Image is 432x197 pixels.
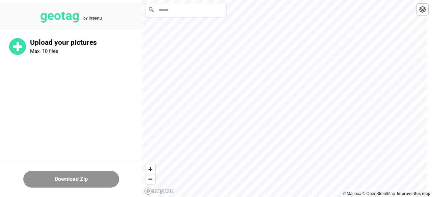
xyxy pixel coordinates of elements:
[145,174,155,184] span: Zoom out
[419,6,426,13] img: toggleLayer
[145,174,155,184] button: Zoom out
[144,187,174,195] a: Mapbox logo
[30,38,142,47] p: Upload your pictures
[30,48,58,54] p: Max. 10 files
[40,8,79,23] tspan: geotag
[397,191,430,196] a: Map feedback
[83,16,102,21] tspan: by inseetu
[145,3,226,17] input: Search
[362,191,395,196] a: OpenStreetMap
[23,171,119,188] button: Download Zip
[145,164,155,174] button: Zoom in
[343,191,361,196] a: Mapbox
